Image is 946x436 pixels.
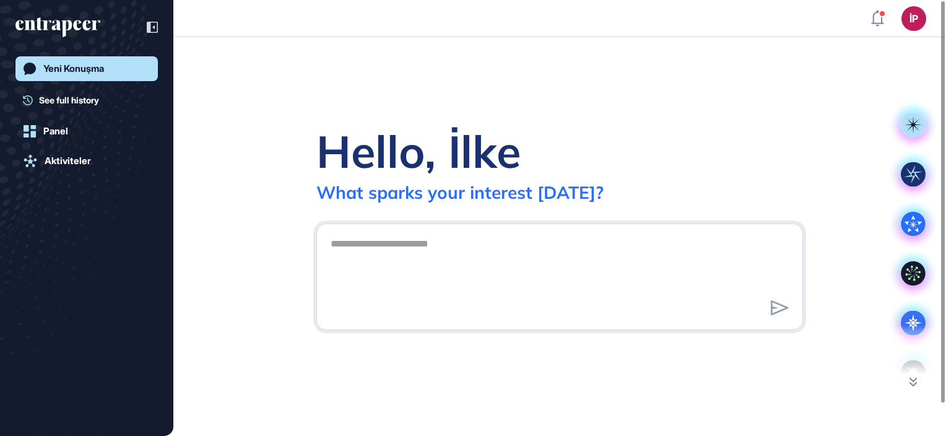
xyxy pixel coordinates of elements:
[153,150,199,160] strong: AI agents
[316,123,521,179] div: Hello, İlke
[97,210,171,235] button: Let’s begin!
[43,126,68,137] div: Panel
[15,149,158,173] a: Aktiviteler
[44,136,190,146] strong: all-in-one innovation platform
[23,94,158,107] a: See full history
[45,155,91,167] div: Aktiviteler
[15,119,158,144] a: Panel
[44,150,135,160] strong: use-case database
[316,181,604,203] div: What sparks your interest [DATE]?
[10,134,258,191] p: Our merges the largest with as your 24/7 digital coworkers, so you can unlock opportunities and s...
[43,63,104,74] div: Yeni Konuşma
[6,253,26,263] div: Step 1 of 12
[901,6,926,31] button: İP
[61,108,206,121] span: Welcome to Entrapeer!
[15,56,158,81] a: Yeni Konuşma
[39,94,99,107] span: See full history
[15,17,100,37] div: entrapeer-logo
